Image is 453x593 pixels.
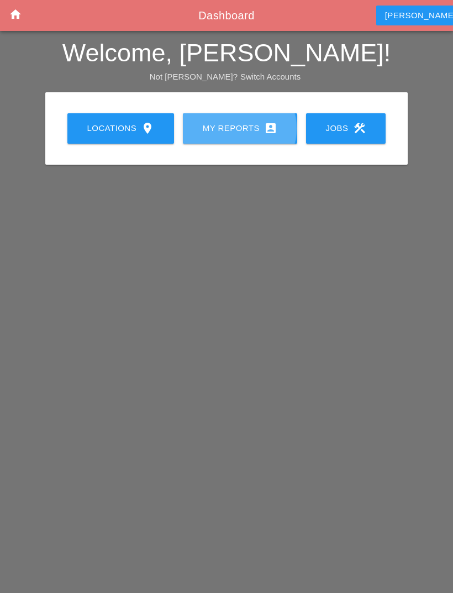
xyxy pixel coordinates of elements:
[150,72,238,81] span: Not [PERSON_NAME]?
[67,113,174,144] a: Locations
[264,122,277,135] i: account_box
[306,113,386,144] a: Jobs
[85,122,156,135] div: Locations
[9,8,22,21] i: home
[201,122,280,135] div: My Reports
[240,72,301,81] a: Switch Accounts
[141,122,154,135] i: location_on
[183,113,297,144] a: My Reports
[353,122,366,135] i: construction
[198,9,254,22] span: Dashboard
[324,122,368,135] div: Jobs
